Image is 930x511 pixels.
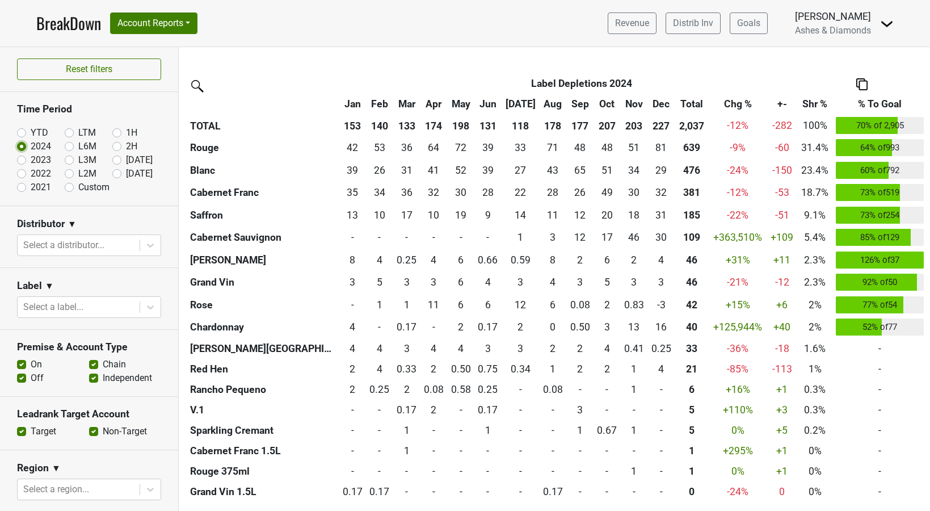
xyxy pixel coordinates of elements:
th: 46.489 [675,249,709,271]
td: 8.253 [540,249,567,271]
th: 131 [474,114,502,137]
div: [PERSON_NAME] [795,9,871,24]
th: 109.083 [675,227,709,249]
label: YTD [31,126,48,140]
td: 31.498 [393,159,420,182]
div: 4 [650,253,672,267]
td: 27.513 [540,182,567,204]
td: -9 % [709,137,767,160]
h3: Time Period [17,103,161,115]
div: -60 [769,140,794,155]
div: 0.66 [477,253,499,267]
td: 13.417 [339,204,366,227]
th: Grand Vin [187,271,339,294]
label: 2021 [31,181,51,194]
th: 133 [393,114,420,137]
td: 4.413 [474,271,502,294]
div: 48 [569,140,591,155]
label: 1H [126,126,137,140]
div: -150 [769,163,794,178]
td: 28.914 [647,159,675,182]
th: 153 [339,114,366,137]
div: 3 [423,275,444,290]
td: 6.497 [594,249,621,271]
label: Off [31,371,44,385]
div: 32 [650,185,672,200]
th: 475.801 [675,159,709,182]
td: +15 % [709,294,767,316]
th: Sep: activate to sort column ascending [566,94,594,114]
div: 53 [369,140,390,155]
td: 23.4% [797,159,834,182]
th: 207 [594,114,621,137]
th: Mar: activate to sort column ascending [393,94,420,114]
th: Rose [187,294,339,316]
td: 2 [621,249,648,271]
th: Chg %: activate to sort column ascending [709,94,767,114]
th: May: activate to sort column ascending [447,94,474,114]
th: 177 [566,114,594,137]
td: 5.664 [447,271,474,294]
td: 0 [393,227,420,249]
td: 51.006 [594,159,621,182]
span: Ashes & Diamonds [795,25,871,36]
label: On [31,358,42,371]
td: -22 % [709,204,767,227]
th: 227 [647,114,675,137]
td: 10.585 [420,294,447,316]
div: 639 [677,140,706,155]
a: Revenue [608,12,657,34]
td: 12.167 [566,204,594,227]
td: 18.7% [797,182,834,204]
div: 34 [369,185,390,200]
div: 19 [450,208,472,223]
label: LTM [78,126,96,140]
img: Copy to clipboard [856,78,868,90]
th: 118 [502,114,540,137]
td: 71.338 [540,137,567,160]
span: ▼ [52,462,61,475]
th: Jun: activate to sort column ascending [474,94,502,114]
div: 2 [569,253,591,267]
div: 30 [450,185,472,200]
div: -53 [769,185,794,200]
div: +11 [769,253,794,267]
td: 16.834 [594,227,621,249]
div: 17 [596,230,618,245]
div: 6 [450,253,472,267]
div: 64 [423,140,444,155]
div: 48 [596,140,618,155]
th: 638.563 [675,137,709,160]
td: 2.581 [647,271,675,294]
div: 381 [677,185,706,200]
span: ▼ [68,217,77,231]
td: 13.838 [502,204,540,227]
div: 52 [450,163,472,178]
div: 81 [650,140,672,155]
th: Jan: activate to sort column ascending [339,94,366,114]
th: Shr %: activate to sort column ascending [797,94,834,114]
td: 47.748 [594,137,621,160]
div: 28 [477,185,499,200]
td: 4.085 [420,249,447,271]
div: 39 [342,163,363,178]
td: 4.419 [540,271,567,294]
th: Cabernet Sauvignon [187,227,339,249]
label: L3M [78,153,96,167]
label: 2H [126,140,137,153]
td: 31.772 [647,182,675,204]
th: Oct: activate to sort column ascending [594,94,621,114]
div: 12 [569,230,591,245]
div: - [342,230,363,245]
div: 185 [677,208,706,223]
th: Apr: activate to sort column ascending [420,94,447,114]
th: 41.751 [675,294,709,316]
label: Custom [78,181,110,194]
td: 72.155 [447,137,474,160]
td: 49.098 [594,182,621,204]
div: 36 [396,140,418,155]
td: 22.003 [502,182,540,204]
th: 198 [447,114,474,137]
td: 6.074 [447,249,474,271]
td: 1.92 [594,294,621,316]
